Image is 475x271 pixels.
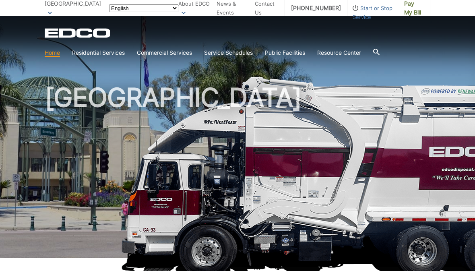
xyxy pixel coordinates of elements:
[109,4,178,12] select: Select a language
[45,48,60,57] a: Home
[204,48,253,57] a: Service Schedules
[72,48,125,57] a: Residential Services
[45,85,430,261] h1: [GEOGRAPHIC_DATA]
[137,48,192,57] a: Commercial Services
[317,48,361,57] a: Resource Center
[265,48,305,57] a: Public Facilities
[45,28,112,38] a: EDCD logo. Return to the homepage.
